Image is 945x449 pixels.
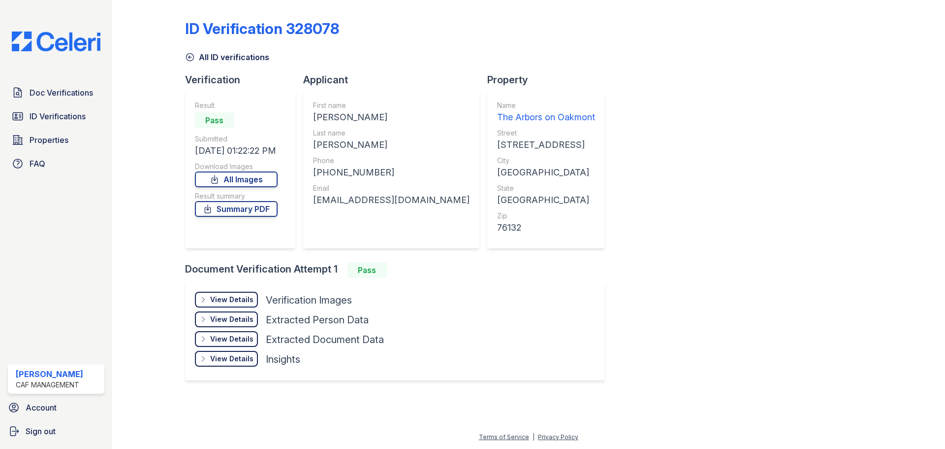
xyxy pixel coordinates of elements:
div: Pass [347,262,387,278]
div: First name [313,101,470,110]
div: | [533,433,535,441]
a: Sign out [4,421,108,441]
div: Result summary [195,191,278,201]
div: Result [195,101,278,110]
a: Privacy Policy [538,433,578,441]
span: Properties [30,134,68,146]
a: Doc Verifications [8,83,104,103]
a: Properties [8,130,104,150]
a: Terms of Service [479,433,529,441]
div: Street [497,128,595,138]
a: Name The Arbors on Oakmont [497,101,595,124]
span: Account [26,402,57,414]
a: Account [4,398,108,417]
div: View Details [210,295,253,305]
span: Doc Verifications [30,87,93,99]
div: CAF Management [16,380,83,390]
div: View Details [210,334,253,344]
div: State [497,183,595,193]
div: Document Verification Attempt 1 [185,262,613,278]
div: Property [487,73,613,87]
a: Summary PDF [195,201,278,217]
div: Phone [313,156,470,166]
div: 76132 [497,221,595,235]
div: [EMAIL_ADDRESS][DOMAIN_NAME] [313,193,470,207]
a: All ID verifications [185,51,269,63]
div: City [497,156,595,166]
div: View Details [210,314,253,324]
div: Submitted [195,134,278,144]
div: Applicant [303,73,487,87]
div: View Details [210,354,253,364]
div: Insights [266,352,300,366]
img: CE_Logo_Blue-a8612792a0a2168367f1c8372b55b34899dd931a85d93a1a3d3e32e68fde9ad4.png [4,32,108,51]
div: Extracted Person Data [266,313,369,327]
div: Name [497,101,595,110]
div: Pass [195,112,234,128]
div: [GEOGRAPHIC_DATA] [497,166,595,179]
div: [PHONE_NUMBER] [313,166,470,179]
div: [PERSON_NAME] [16,368,83,380]
div: [DATE] 01:22:22 PM [195,144,278,158]
span: FAQ [30,158,45,170]
a: All Images [195,172,278,187]
div: [PERSON_NAME] [313,110,470,124]
a: ID Verifications [8,106,104,126]
div: The Arbors on Oakmont [497,110,595,124]
div: Email [313,183,470,193]
div: Last name [313,128,470,138]
div: Extracted Document Data [266,333,384,346]
div: Verification [185,73,303,87]
a: FAQ [8,154,104,173]
span: Sign out [26,425,56,437]
div: Download Images [195,162,278,172]
span: ID Verifications [30,110,86,122]
div: [STREET_ADDRESS] [497,138,595,152]
div: ID Verification 328078 [185,20,339,37]
div: [PERSON_NAME] [313,138,470,152]
div: Zip [497,211,595,221]
div: [GEOGRAPHIC_DATA] [497,193,595,207]
div: Verification Images [266,293,352,307]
